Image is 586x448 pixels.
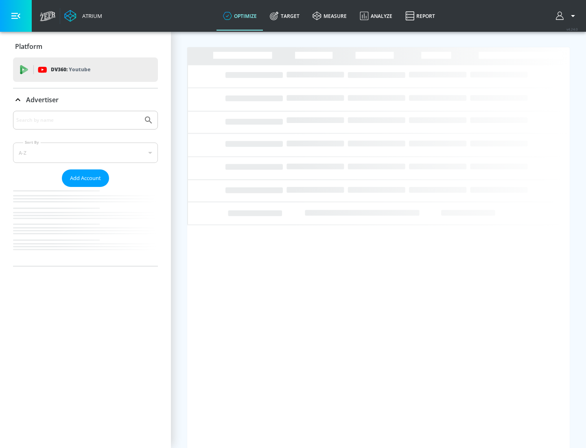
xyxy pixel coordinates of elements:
[216,1,263,31] a: optimize
[23,140,41,145] label: Sort By
[13,187,158,266] nav: list of Advertiser
[64,10,102,22] a: Atrium
[13,35,158,58] div: Platform
[263,1,306,31] a: Target
[16,115,140,125] input: Search by name
[13,88,158,111] div: Advertiser
[51,65,90,74] p: DV360:
[13,143,158,163] div: A-Z
[69,65,90,74] p: Youtube
[70,173,101,183] span: Add Account
[15,42,42,51] p: Platform
[13,57,158,82] div: DV360: Youtube
[79,12,102,20] div: Atrium
[399,1,442,31] a: Report
[13,111,158,266] div: Advertiser
[353,1,399,31] a: Analyze
[306,1,353,31] a: measure
[62,169,109,187] button: Add Account
[26,95,59,104] p: Advertiser
[566,27,578,31] span: v 4.24.0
